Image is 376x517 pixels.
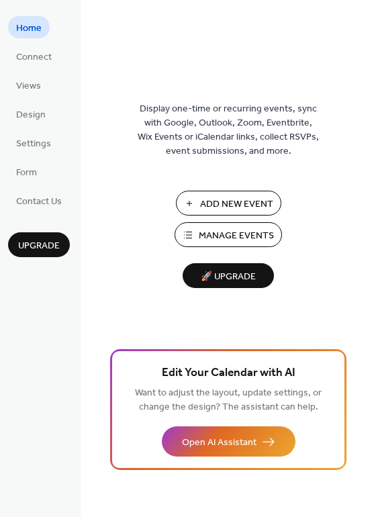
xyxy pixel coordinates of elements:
[162,426,295,457] button: Open AI Assistant
[162,364,295,383] span: Edit Your Calendar with AI
[8,160,45,183] a: Form
[138,102,319,158] span: Display one-time or recurring events, sync with Google, Outlook, Zoom, Eventbrite, Wix Events or ...
[176,191,281,216] button: Add New Event
[8,45,60,67] a: Connect
[8,232,70,257] button: Upgrade
[16,50,52,64] span: Connect
[183,263,274,288] button: 🚀 Upgrade
[16,166,37,180] span: Form
[175,222,282,247] button: Manage Events
[200,197,273,211] span: Add New Event
[191,268,266,286] span: 🚀 Upgrade
[18,239,60,253] span: Upgrade
[182,436,256,450] span: Open AI Assistant
[8,74,49,96] a: Views
[16,108,46,122] span: Design
[8,189,70,211] a: Contact Us
[8,132,59,154] a: Settings
[135,384,322,416] span: Want to adjust the layout, update settings, or change the design? The assistant can help.
[199,229,274,243] span: Manage Events
[16,79,41,93] span: Views
[16,21,42,36] span: Home
[16,137,51,151] span: Settings
[16,195,62,209] span: Contact Us
[8,16,50,38] a: Home
[8,103,54,125] a: Design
